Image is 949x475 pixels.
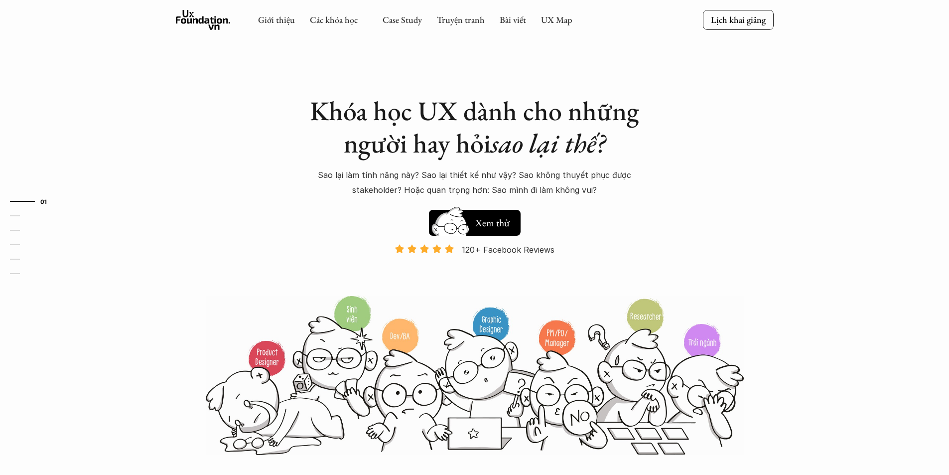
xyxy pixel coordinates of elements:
a: 120+ Facebook Reviews [386,244,563,294]
a: Các khóa học [310,14,358,25]
p: Lịch khai giảng [711,14,766,25]
p: 120+ Facebook Reviews [462,242,554,257]
h5: Xem thử [474,216,511,230]
p: Sao lại làm tính năng này? Sao lại thiết kế như vậy? Sao không thuyết phục được stakeholder? Hoặc... [300,167,649,198]
strong: 01 [40,198,47,205]
h1: Khóa học UX dành cho những người hay hỏi [300,95,649,159]
a: Xem thử [429,205,521,236]
em: sao lại thế? [491,126,605,160]
a: Giới thiệu [258,14,295,25]
a: Bài viết [500,14,526,25]
a: UX Map [541,14,572,25]
a: Lịch khai giảng [703,10,774,29]
a: 01 [10,195,57,207]
a: Truyện tranh [437,14,485,25]
a: Case Study [383,14,422,25]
